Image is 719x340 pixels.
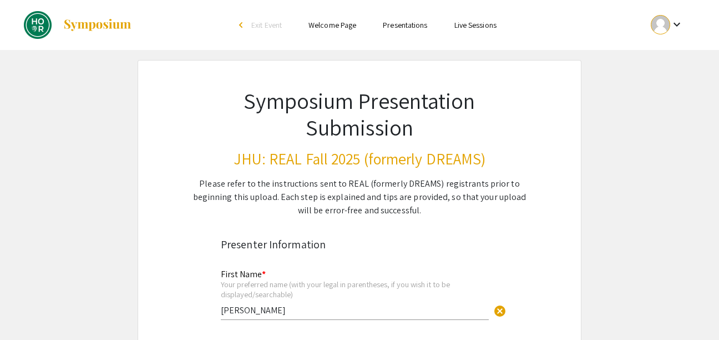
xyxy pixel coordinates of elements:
div: Your preferred name (with your legal in parentheses, if you wish it to be displayed/searchable) [221,279,489,299]
div: Please refer to the instructions sent to REAL (formerly DREAMS) registrants prior to beginning th... [192,177,527,217]
mat-icon: Expand account dropdown [670,18,683,31]
a: Live Sessions [454,20,497,30]
span: Exit Event [251,20,282,30]
img: Symposium by ForagerOne [63,18,132,32]
a: JHU: REAL Fall 2025 (formerly DREAMS) [24,11,132,39]
a: Welcome Page [308,20,356,30]
h3: JHU: REAL Fall 2025 (formerly DREAMS) [192,149,527,168]
div: arrow_back_ios [239,22,246,28]
a: Presentations [383,20,427,30]
button: Expand account dropdown [639,12,695,37]
span: cancel [493,304,507,318]
button: Clear [489,299,511,321]
div: Presenter Information [221,236,498,253]
mat-label: First Name [221,268,266,280]
iframe: Chat [8,290,47,332]
h1: Symposium Presentation Submission [192,87,527,141]
img: JHU: REAL Fall 2025 (formerly DREAMS) [24,11,52,39]
input: Type Here [221,304,489,316]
